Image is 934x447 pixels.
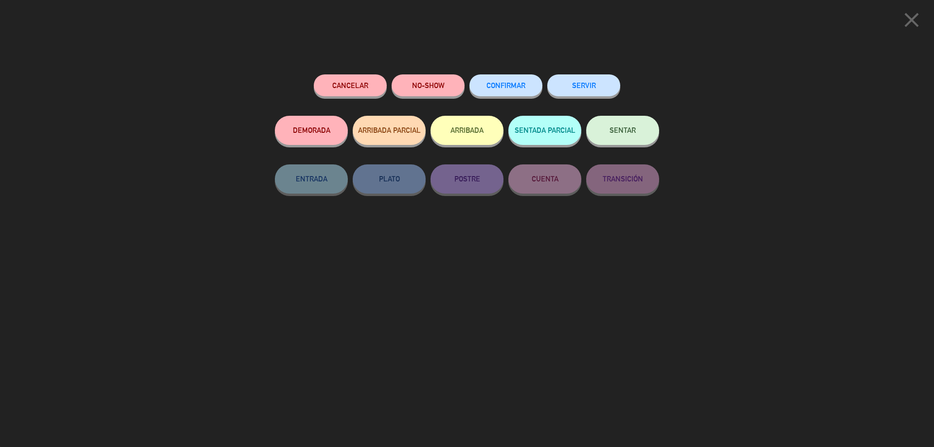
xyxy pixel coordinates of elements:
[486,81,525,89] span: CONFIRMAR
[586,116,659,145] button: SENTAR
[358,126,421,134] span: ARRIBADA PARCIAL
[431,164,503,194] button: POSTRE
[899,8,924,32] i: close
[353,116,426,145] button: ARRIBADA PARCIAL
[353,164,426,194] button: PLATO
[275,116,348,145] button: DEMORADA
[508,164,581,194] button: CUENTA
[275,164,348,194] button: ENTRADA
[610,126,636,134] span: SENTAR
[469,74,542,96] button: CONFIRMAR
[547,74,620,96] button: SERVIR
[508,116,581,145] button: SENTADA PARCIAL
[897,7,927,36] button: close
[431,116,503,145] button: ARRIBADA
[314,74,387,96] button: Cancelar
[392,74,465,96] button: NO-SHOW
[586,164,659,194] button: TRANSICIÓN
